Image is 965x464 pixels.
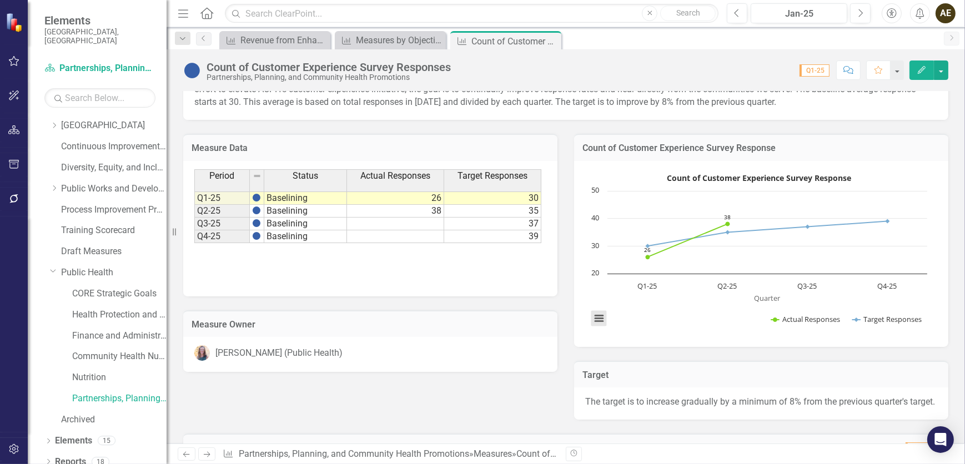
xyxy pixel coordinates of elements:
[225,4,718,23] input: Search ClearPoint...
[252,231,261,240] img: BgCOk07PiH71IgAAAABJRU5ErkJggg==
[591,213,599,223] text: 40
[264,218,347,230] td: Baselining
[444,191,541,205] td: 30
[222,33,328,47] a: Revenue from Enhanced Efforts to Grow Issuance of Additional Birth and Death Certificates, By Loc...
[585,396,937,408] p: The target is to increase gradually by a minimum of 8% from the previous quarter's target.
[798,281,817,291] text: Q3-25
[44,88,155,108] input: Search Below...
[726,230,730,234] path: Q2-25, 35. Target Responses.
[98,436,115,446] div: 15
[72,330,167,342] a: Finance and Administration
[751,3,847,23] button: Jan-25
[61,140,167,153] a: Continuous Improvement Program
[72,288,167,300] a: CORE Strategic Goals
[516,448,708,459] div: Count of Customer Experience Survey Responses
[183,62,201,79] img: Baselining
[194,205,250,218] td: Q2-25
[72,392,167,405] a: Partnerships, Planning, and Community Health Promotions
[474,448,512,459] a: Measures
[644,246,651,254] text: 26
[44,62,155,75] a: Partnerships, Planning, and Community Health Promotions
[61,204,167,216] a: Process Improvement Program
[253,172,262,180] img: 8DAGhfEEPCf229AAAAAElFTkSuQmCC
[582,143,940,153] h3: Count of Customer Experience Survey Response
[444,218,541,230] td: 37
[72,350,167,363] a: Community Health Nursing
[338,33,443,47] a: Measures by Objective
[264,230,347,243] td: Baselining
[936,3,956,23] button: AE
[252,219,261,228] img: BgCOk07PiH71IgAAAABJRU5ErkJggg==
[207,61,451,73] div: Count of Customer Experience Survey Responses
[638,281,657,291] text: Q1-25
[852,314,922,324] button: Show Target Responses
[755,7,843,21] div: Jan-25
[252,206,261,215] img: BgCOk07PiH71IgAAAABJRU5ErkJggg==
[240,33,328,47] div: Revenue from Enhanced Efforts to Grow Issuance of Additional Birth and Death Certificates, By Loc...
[239,448,469,459] a: Partnerships, Planning, and Community Health Promotions
[264,191,347,205] td: Baselining
[360,171,430,181] span: Actual Responses
[44,14,155,27] span: Elements
[264,205,347,218] td: Baselining
[585,169,937,336] div: Count of Customer Experience Survey Response. Highcharts interactive chart.
[591,185,599,195] text: 50
[591,240,599,250] text: 30
[61,413,167,426] a: Archived
[718,281,737,291] text: Q2-25
[61,266,167,279] a: Public Health
[72,309,167,321] a: Health Protection and Response
[591,268,599,278] text: 20
[806,224,810,229] path: Q3-25, 37. Target Responses.
[771,314,840,324] button: Show Actual Responses
[755,293,781,303] text: Quarter
[61,224,167,237] a: Training Scorecard
[61,162,167,174] a: Diversity, Equity, and Inclusion
[724,213,731,221] text: 38
[458,171,527,181] span: Target Responses
[906,442,939,455] span: Mar-25
[676,8,700,17] span: Search
[192,320,549,330] h3: Measure Owner
[646,244,650,248] path: Q1-25, 30. Target Responses.
[585,169,933,336] svg: Interactive chart
[591,310,607,326] button: View chart menu, Count of Customer Experience Survey Response
[194,345,210,361] img: Brooke Wagenseller
[5,12,26,32] img: ClearPoint Strategy
[886,219,890,223] path: Q4-25, 39. Target Responses.
[444,205,541,218] td: 35
[444,230,541,243] td: 39
[194,230,250,243] td: Q4-25
[55,435,92,447] a: Elements
[61,245,167,258] a: Draft Measures
[582,370,940,380] h3: Target
[347,191,444,205] td: 26
[726,221,730,226] path: Q2-25, 38. Actual Responses.
[646,255,650,259] path: Q1-25, 26. Actual Responses.
[44,27,155,46] small: [GEOGRAPHIC_DATA], [GEOGRAPHIC_DATA]
[61,119,167,132] a: [GEOGRAPHIC_DATA]
[356,33,443,47] div: Measures by Objective
[61,183,167,195] a: Public Works and Development
[207,73,451,82] div: Partnerships, Planning, and Community Health Promotions
[667,173,851,183] text: Count of Customer Experience Survey Response
[927,426,954,453] div: Open Intercom Messenger
[72,371,167,384] a: Nutrition
[878,281,897,291] text: Q4-25
[660,6,716,21] button: Search
[800,64,830,77] span: Q1-25
[471,34,559,48] div: Count of Customer Experience Survey Responses
[223,448,557,461] div: » »
[347,205,444,218] td: 38
[194,218,250,230] td: Q3-25
[192,143,549,153] h3: Measure Data
[210,171,235,181] span: Period
[192,443,770,453] h3: Progress To-Date/Milestones
[194,191,250,205] td: Q1-25
[252,193,261,202] img: BgCOk07PiH71IgAAAABJRU5ErkJggg==
[293,171,318,181] span: Status
[215,347,343,360] div: [PERSON_NAME] (Public Health)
